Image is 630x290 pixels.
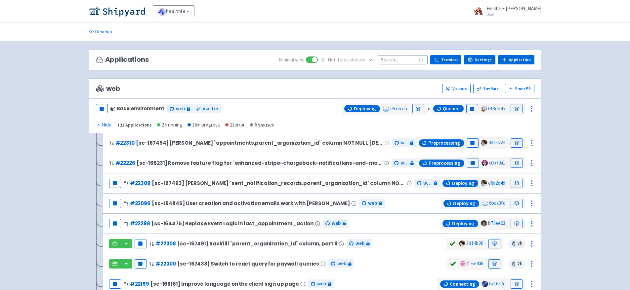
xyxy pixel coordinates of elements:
span: web [96,85,120,92]
input: Search... [378,55,428,64]
span: master [203,105,219,113]
a: b71ee03 [488,220,505,226]
a: 671657c [489,280,505,287]
span: web [368,199,377,207]
a: web [308,279,334,288]
a: web [347,239,372,248]
div: 131 Applications [117,121,152,129]
a: #22096 [130,200,150,207]
a: f16e406 [467,260,483,267]
span: Connecting [450,281,475,287]
span: Deploying [452,180,474,187]
a: Develop [89,23,112,41]
span: No filter s [328,56,365,64]
span: Preprocessing [428,140,460,146]
a: #22310 [115,139,135,146]
span: [sc-164845] User creation and activation emails work with [PERSON_NAME] [152,200,350,206]
button: Hide [96,121,112,129]
a: web [392,159,416,167]
div: 21 error [225,121,245,129]
span: 2 h [508,259,525,269]
a: web [328,259,354,268]
button: Pause [109,199,121,208]
small: User [486,12,541,17]
button: Pause [109,219,121,228]
span: selected [347,56,365,63]
span: 2 h [508,239,525,248]
span: [sc-167491] Backfill `parent_organization_id` column, part 9 [177,241,337,246]
button: Pause [466,104,478,113]
button: Pause [467,138,479,148]
a: #22309 [130,180,150,187]
button: Pause [135,239,147,248]
img: Shipyard logo [89,6,145,17]
div: 67 paused [250,121,274,129]
a: 0415b2d [488,139,505,146]
a: e6a2e4d [488,180,505,186]
a: Visitors [442,84,471,93]
span: web [317,280,326,288]
a: Env Vars [473,84,502,93]
span: [sc-164475] Replace Event Logic in last_appointment_action [151,221,313,226]
span: web [400,159,408,167]
button: Pause [467,159,479,168]
a: 6bca3fc [489,200,505,206]
a: #22308 [155,240,176,247]
span: web [423,179,432,187]
a: #22159 [130,280,149,287]
span: Healthie-[PERSON_NAME] [486,5,541,12]
span: [sc-167438] Switch to react query for paywall queries [177,261,319,267]
span: Preprocessing [429,160,460,166]
div: Hide [96,121,111,129]
h3: Applications [96,56,149,63]
button: Pause [135,259,147,269]
div: Base environment [110,106,164,111]
a: healthie [153,5,195,17]
span: [sc-166231] Remove feature flag for `enhanced-stripe-chargeback-notifications-and-management` [137,160,383,166]
span: Deploying [452,220,474,227]
a: 613db4b [488,105,505,112]
a: Healthie-[PERSON_NAME] User [469,6,541,17]
div: 27 running [157,121,182,129]
span: Queued [443,105,460,112]
span: [sc-166161] Improve language on the client sign up page [150,281,299,287]
span: Deploying [453,200,475,207]
a: web [323,219,349,228]
span: web [332,220,341,227]
span: [sc-167493] [PERSON_NAME] `sent_notification_records.parent_organization_id` column NOT NULL [152,180,405,186]
button: From PR [505,84,534,93]
a: web [359,199,385,208]
a: #22300 [155,260,176,267]
a: c0b79a1 [489,160,505,166]
a: Settings [464,55,495,64]
a: #22298 [130,220,150,227]
a: #22226 [115,160,135,166]
a: e575ccb [390,105,407,112]
button: Pause [109,179,121,188]
a: 3d14b26 [466,240,483,246]
a: web [392,138,416,147]
span: web [337,260,346,268]
span: web [176,105,185,113]
span: web [356,240,364,247]
button: Pause [96,104,108,113]
button: Pause [109,279,121,289]
div: 16 in progress [188,121,220,129]
span: Minimal view [279,56,305,64]
a: Terminal [430,55,461,64]
a: Application [498,55,534,64]
span: Deploying [354,105,376,112]
div: « [428,105,430,113]
a: web [167,104,193,113]
a: master [193,104,221,113]
span: web [401,139,408,147]
a: web [414,179,440,188]
span: [sc-167494] [PERSON_NAME] `appointments.parent_organization_id` column NOT NULL [DEPLOY OFF HOURS] [136,140,383,146]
